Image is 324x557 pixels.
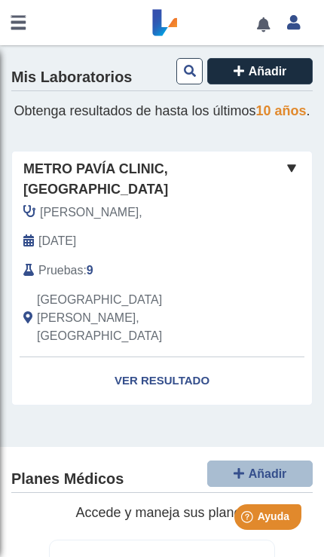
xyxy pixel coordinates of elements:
span: Obtenga resultados de hasta los últimos . [14,103,310,118]
button: Añadir [207,58,313,84]
span: 10 años [256,103,307,118]
div: : [12,262,264,280]
a: Ver Resultado [12,357,312,405]
span: San Juan, PR [37,291,253,345]
span: Metro Pavía Clinic, [GEOGRAPHIC_DATA] [23,159,283,200]
span: Pruebas [38,262,83,280]
span: Maisonet, [40,204,142,222]
h4: Mis Laboratorios [11,69,132,87]
iframe: Help widget launcher [190,498,307,540]
b: 9 [87,264,93,277]
span: Añadir [249,65,287,78]
span: Añadir [249,467,287,480]
span: 2025-08-26 [38,232,76,250]
button: Añadir [207,461,313,487]
span: Accede y maneja sus planes [75,505,248,520]
h4: Planes Médicos [11,470,124,488]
